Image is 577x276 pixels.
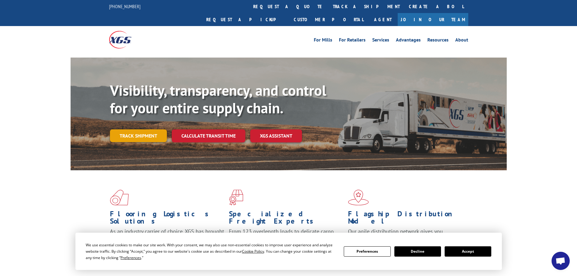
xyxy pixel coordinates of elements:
b: Visibility, transparency, and control for your entire supply chain. [110,81,326,117]
p: From 123 overlength loads to delicate cargo, our experienced staff knows the best way to move you... [229,228,343,255]
button: Decline [394,246,441,257]
a: Request a pickup [202,13,289,26]
h1: Flooring Logistics Solutions [110,210,224,228]
a: Track shipment [110,129,167,142]
div: We use essential cookies to make our site work. With your consent, we may also use non-essential ... [86,242,337,261]
a: About [455,38,468,44]
h1: Flagship Distribution Model [348,210,463,228]
div: Cookie Consent Prompt [75,233,502,270]
a: For Retailers [339,38,366,44]
a: Join Our Team [398,13,468,26]
a: Services [372,38,389,44]
img: xgs-icon-flagship-distribution-model-red [348,190,369,205]
span: Our agile distribution network gives you nationwide inventory management on demand. [348,228,459,242]
img: xgs-icon-focused-on-flooring-red [229,190,243,205]
a: Calculate transit time [172,129,245,142]
button: Preferences [344,246,390,257]
div: Open chat [552,252,570,270]
a: Agent [368,13,398,26]
span: Preferences [121,255,141,260]
span: As an industry carrier of choice, XGS has brought innovation and dedication to flooring logistics... [110,228,224,249]
span: Cookie Policy [242,249,264,254]
button: Accept [445,246,491,257]
a: Advantages [396,38,421,44]
a: XGS ASSISTANT [250,129,302,142]
img: xgs-icon-total-supply-chain-intelligence-red [110,190,129,205]
a: Resources [427,38,449,44]
a: Customer Portal [289,13,368,26]
h1: Specialized Freight Experts [229,210,343,228]
a: [PHONE_NUMBER] [109,3,141,9]
a: For Mills [314,38,332,44]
